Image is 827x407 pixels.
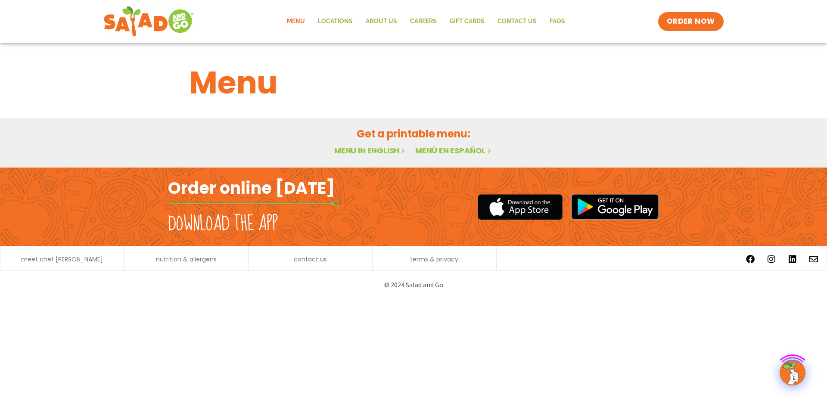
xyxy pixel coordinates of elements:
[280,12,311,31] a: Menu
[156,256,217,262] a: nutrition & allergens
[103,4,194,39] img: new-SAG-logo-768×292
[280,12,572,31] nav: Menu
[410,256,458,262] a: terms & privacy
[294,256,327,262] a: contact us
[189,59,638,106] h1: Menu
[311,12,359,31] a: Locations
[359,12,404,31] a: About Us
[571,194,659,220] img: google_play
[667,16,715,27] span: ORDER NOW
[478,193,563,221] img: appstore
[172,279,655,291] p: © 2024 Salad and Go
[21,256,103,262] a: meet chef [PERSON_NAME]
[658,12,724,31] a: ORDER NOW
[404,12,443,31] a: Careers
[415,145,493,156] a: Menú en español
[168,212,278,236] h2: Download the app
[189,126,638,141] h2: Get a printable menu:
[168,201,340,206] img: fork
[491,12,543,31] a: Contact Us
[168,177,335,199] h2: Order online [DATE]
[334,145,407,156] a: Menu in English
[543,12,572,31] a: FAQs
[443,12,491,31] a: GIFT CARDS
